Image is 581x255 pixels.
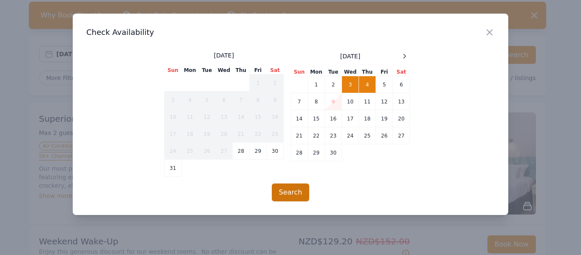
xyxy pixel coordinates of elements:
td: 21 [291,127,308,144]
td: 12 [376,93,393,110]
th: Tue [199,66,216,74]
td: 15 [250,109,267,126]
td: 25 [359,127,376,144]
td: 8 [308,93,325,110]
span: [DATE] [340,52,360,60]
span: [DATE] [214,51,234,60]
td: 23 [325,127,342,144]
td: 3 [342,76,359,93]
td: 30 [325,144,342,161]
td: 11 [182,109,199,126]
td: 31 [165,160,182,177]
th: Sun [165,66,182,74]
td: 17 [165,126,182,143]
td: 12 [199,109,216,126]
td: 22 [250,126,267,143]
th: Mon [308,68,325,76]
td: 6 [393,76,410,93]
td: 10 [165,109,182,126]
td: 19 [376,110,393,127]
td: 21 [233,126,250,143]
td: 24 [165,143,182,160]
td: 22 [308,127,325,144]
td: 29 [308,144,325,161]
td: 18 [359,110,376,127]
td: 1 [308,76,325,93]
th: Thu [359,68,376,76]
td: 5 [199,92,216,109]
td: 13 [216,109,233,126]
td: 3 [165,92,182,109]
th: Thu [233,66,250,74]
td: 20 [216,126,233,143]
td: 24 [342,127,359,144]
td: 30 [267,143,284,160]
td: 16 [267,109,284,126]
td: 8 [250,92,267,109]
td: 9 [325,93,342,110]
th: Wed [342,68,359,76]
td: 2 [325,76,342,93]
td: 7 [233,92,250,109]
td: 4 [359,76,376,93]
td: 6 [216,92,233,109]
button: Search [272,183,310,201]
td: 7 [291,93,308,110]
th: Fri [250,66,267,74]
td: 15 [308,110,325,127]
th: Wed [216,66,233,74]
td: 14 [291,110,308,127]
td: 18 [182,126,199,143]
th: Tue [325,68,342,76]
td: 29 [250,143,267,160]
th: Sat [267,66,284,74]
td: 27 [216,143,233,160]
td: 14 [233,109,250,126]
td: 4 [182,92,199,109]
td: 13 [393,93,410,110]
td: 11 [359,93,376,110]
td: 23 [267,126,284,143]
th: Sat [393,68,410,76]
td: 16 [325,110,342,127]
td: 2 [267,74,284,92]
td: 28 [233,143,250,160]
th: Fri [376,68,393,76]
td: 19 [199,126,216,143]
td: 10 [342,93,359,110]
td: 27 [393,127,410,144]
td: 1 [250,74,267,92]
td: 25 [182,143,199,160]
td: 17 [342,110,359,127]
td: 26 [199,143,216,160]
th: Mon [182,66,199,74]
td: 28 [291,144,308,161]
td: 5 [376,76,393,93]
td: 20 [393,110,410,127]
td: 9 [267,92,284,109]
td: 26 [376,127,393,144]
th: Sun [291,68,308,76]
h3: Check Availability [86,27,495,37]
